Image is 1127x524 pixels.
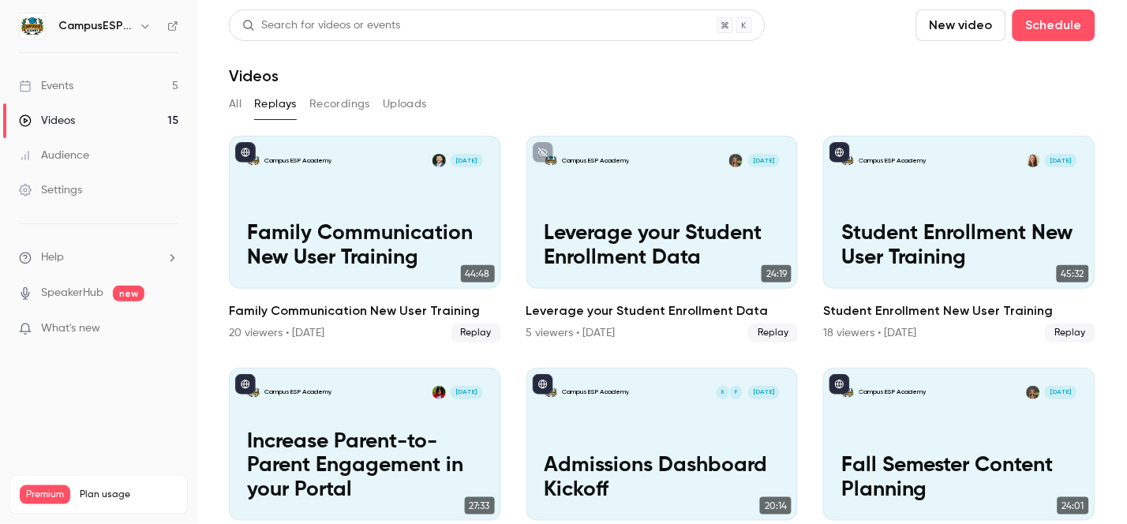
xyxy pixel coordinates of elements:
span: [DATE] [1045,154,1077,167]
button: Recordings [309,92,370,117]
img: Mira Gandhi [729,154,743,167]
p: Leverage your Student Enrollment Data [545,222,781,271]
span: [DATE] [748,154,781,167]
span: 24:19 [762,265,792,283]
iframe: Noticeable Trigger [159,322,178,336]
p: CampusESP Academy [264,387,331,397]
button: published [829,374,850,395]
span: 27:33 [465,497,495,515]
button: published [533,374,553,395]
span: 44:48 [461,265,495,283]
div: Search for videos or events [242,17,400,34]
li: Leverage your Student Enrollment Data [526,136,799,342]
h2: Leverage your Student Enrollment Data [526,301,799,320]
li: Student Enrollment New User Training [823,136,1095,342]
a: Student Enrollment New User TrainingCampusESP AcademyMairin Matthews[DATE]Student Enrollment New ... [823,136,1095,342]
p: Family Communication New User Training [247,222,483,271]
p: CampusESP Academy [859,156,927,166]
button: All [229,92,241,117]
img: Tawanna Brown [432,386,446,399]
button: unpublished [533,142,553,163]
img: CampusESP Academy [20,13,45,39]
a: Leverage your Student Enrollment DataCampusESP AcademyMira Gandhi[DATE]Leverage your Student Enro... [526,136,799,342]
p: Student Enrollment New User Training [841,222,1077,271]
div: 20 viewers • [DATE] [229,325,324,341]
p: CampusESP Academy [562,156,629,166]
span: [DATE] [748,386,781,399]
img: Mairin Matthews [1027,154,1040,167]
img: Mira Gandhi [1027,386,1040,399]
h6: CampusESP Academy [58,18,133,34]
a: Family Communication New User TrainingCampusESP AcademyAlbert Perera[DATE]Family Communication Ne... [229,136,501,342]
span: Premium [20,485,70,504]
button: Replays [254,92,297,117]
div: Videos [19,113,75,129]
div: 5 viewers • [DATE] [526,325,616,341]
button: published [829,142,850,163]
p: Admissions Dashboard Kickoff [545,454,781,503]
section: Videos [229,9,1095,515]
div: F [728,385,743,400]
p: Increase Parent-to-Parent Engagement in your Portal [247,430,483,503]
div: 18 viewers • [DATE] [823,325,916,341]
li: Family Communication New User Training [229,136,501,342]
button: published [235,142,256,163]
span: Replay [451,324,501,342]
button: Schedule [1013,9,1095,41]
span: [DATE] [451,386,483,399]
span: [DATE] [451,154,483,167]
span: [DATE] [1045,386,1077,399]
span: 24:01 [1058,497,1089,515]
span: Help [41,249,64,266]
button: published [235,374,256,395]
span: 20:14 [760,497,792,515]
div: K [716,385,731,400]
button: New video [916,9,1006,41]
div: Events [19,78,73,94]
p: Fall Semester Content Planning [841,454,1077,503]
h2: Student Enrollment New User Training [823,301,1095,320]
div: Settings [19,182,82,198]
button: Uploads [383,92,427,117]
a: SpeakerHub [41,285,103,301]
span: Replay [748,324,798,342]
span: 45:32 [1057,265,1089,283]
p: CampusESP Academy [859,387,927,397]
h1: Videos [229,66,279,85]
span: What's new [41,320,100,337]
p: CampusESP Academy [562,387,629,397]
div: Audience [19,148,89,163]
h2: Family Communication New User Training [229,301,501,320]
img: Albert Perera [432,154,446,167]
span: Plan usage [80,488,178,501]
span: Replay [1046,324,1095,342]
p: CampusESP Academy [264,156,331,166]
span: new [113,286,144,301]
li: help-dropdown-opener [19,249,178,266]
